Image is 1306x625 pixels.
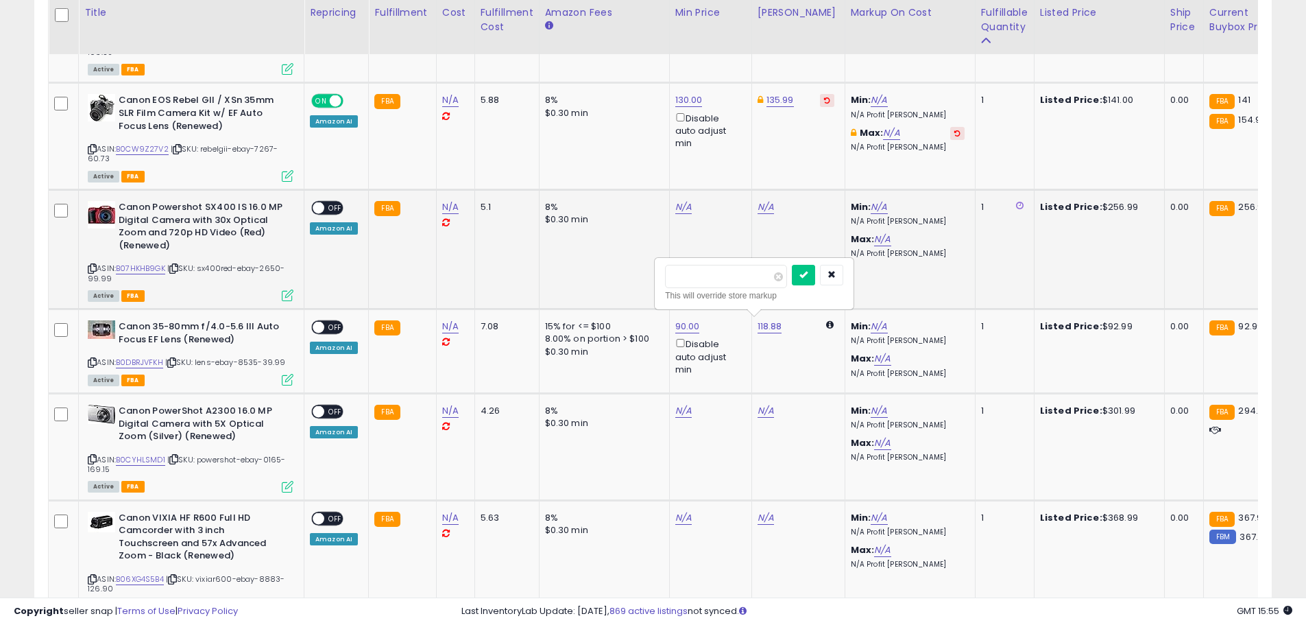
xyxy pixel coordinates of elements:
[851,233,875,246] b: Max:
[851,369,965,379] p: N/A Profit [PERSON_NAME]
[545,107,659,119] div: $0.30 min
[851,110,965,120] p: N/A Profit [PERSON_NAME]
[954,130,960,137] i: Revert to store-level Max Markup
[1209,201,1235,216] small: FBA
[874,233,891,246] a: N/A
[545,213,659,226] div: $0.30 min
[758,200,774,214] a: N/A
[1209,405,1235,420] small: FBA
[1040,201,1154,213] div: $256.99
[442,320,459,333] a: N/A
[851,404,871,417] b: Min:
[1209,512,1235,527] small: FBA
[374,405,400,420] small: FBA
[461,605,1292,618] div: Last InventoryLab Update: [DATE], not synced.
[88,171,119,182] span: All listings currently available for purchase on Amazon
[88,143,278,164] span: | SKU: rebelgii-ebay-7267-60.73
[1040,512,1154,524] div: $368.99
[1040,5,1159,20] div: Listed Price
[481,405,529,417] div: 4.26
[851,5,969,20] div: Markup on Cost
[88,405,293,491] div: ASIN:
[121,375,145,386] span: FBA
[310,5,363,20] div: Repricing
[665,289,843,303] div: This will override store markup
[1170,512,1193,524] div: 0.00
[442,511,459,525] a: N/A
[675,110,741,150] div: Disable auto adjust min
[874,352,891,366] a: N/A
[1040,320,1154,333] div: $92.99
[851,352,875,365] b: Max:
[88,512,115,532] img: 416mENJeYbL._SL40_.jpg
[88,64,119,75] span: All listings currently available for purchase on Amazon
[324,322,346,333] span: OFF
[374,201,400,216] small: FBA
[1209,530,1236,544] small: FBM
[119,94,285,136] b: Canon EOS Rebel GII / XSn 35mm SLR Film Camera Kit w/ EF Auto Focus Lens (Renewed)
[481,512,529,524] div: 5.63
[545,346,659,358] div: $0.30 min
[1170,5,1198,34] div: Ship Price
[481,201,529,213] div: 5.1
[121,64,145,75] span: FBA
[442,5,469,20] div: Cost
[442,200,459,214] a: N/A
[871,93,887,107] a: N/A
[545,524,659,536] div: $0.30 min
[675,336,741,376] div: Disable auto adjust min
[88,375,119,386] span: All listings currently available for purchase on Amazon
[341,95,363,107] span: OFF
[545,94,659,106] div: 8%
[758,320,782,333] a: 118.88
[545,405,659,417] div: 8%
[851,320,871,333] b: Min:
[766,93,794,107] a: 135.99
[851,560,965,569] p: N/A Profit [PERSON_NAME]
[871,320,887,333] a: N/A
[851,421,965,430] p: N/A Profit [PERSON_NAME]
[1238,93,1250,106] span: 141
[545,320,659,333] div: 15% for <= $100
[1209,94,1235,109] small: FBA
[824,97,830,104] i: Revert to store-level Dynamic Max Price
[88,574,285,594] span: | SKU: vixiar600-ebay-8883-126.90
[1040,93,1102,106] b: Listed Price:
[1040,405,1154,417] div: $301.99
[1040,94,1154,106] div: $141.00
[1237,604,1292,617] span: 2025-10-13 15:55 GMT
[116,574,164,585] a: B06XG4S5B4
[324,202,346,214] span: OFF
[826,320,834,329] i: Calculated using Dynamic Max Price.
[310,426,358,438] div: Amazon AI
[758,95,763,104] i: This overrides the store level Dynamic Max Price for this listing
[851,543,875,556] b: Max:
[1238,113,1261,126] span: 154.9
[1040,200,1102,213] b: Listed Price:
[374,5,430,20] div: Fulfillment
[117,604,176,617] a: Terms of Use
[14,604,64,617] strong: Copyright
[758,5,839,20] div: [PERSON_NAME]
[116,143,169,155] a: B0CW9Z27V2
[119,320,285,349] b: Canon 35-80mm f/4.0-5.6 III Auto Focus EF Lens (Renewed)
[981,320,1024,333] div: 1
[851,436,875,449] b: Max:
[14,605,238,618] div: seller snap | |
[675,511,692,525] a: N/A
[758,511,774,525] a: N/A
[313,95,330,107] span: ON
[675,5,746,20] div: Min Price
[88,454,286,475] span: | SKU: powershot-ebay-0165-169.15
[1209,114,1235,129] small: FBA
[116,263,165,274] a: B07HKHB9GK
[324,512,346,524] span: OFF
[442,93,459,107] a: N/A
[851,528,965,537] p: N/A Profit [PERSON_NAME]
[374,512,400,527] small: FBA
[851,217,965,226] p: N/A Profit [PERSON_NAME]
[119,512,285,566] b: Canon VIXIA HF R600 Full HD Camcorder with 3 inch Touchscreen and 57x Advanced Zoom - Black (Rene...
[88,263,285,283] span: | SKU: sx400red-ebay-2650-99.99
[88,290,119,302] span: All listings currently available for purchase on Amazon
[178,604,238,617] a: Privacy Policy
